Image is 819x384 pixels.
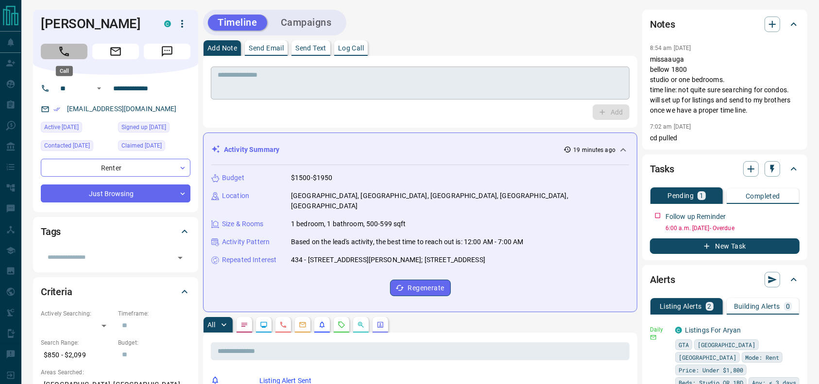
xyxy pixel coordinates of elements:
[121,122,166,132] span: Signed up [DATE]
[700,192,703,199] p: 1
[291,219,406,229] p: 1 bedroom, 1 bathroom, 500-599 sqft
[41,184,190,202] div: Just Browsing
[295,45,326,51] p: Send Text
[207,45,237,51] p: Add Note
[222,173,244,183] p: Budget
[222,255,276,265] p: Repeated Interest
[650,54,800,116] p: missaauga bellow 1800 studio or one bedrooms. time line: not quite sure searching for condos. wil...
[679,352,736,362] span: [GEOGRAPHIC_DATA]
[118,140,190,154] div: Fri Jul 25 2025
[318,321,326,329] svg: Listing Alerts
[786,303,790,310] p: 0
[118,338,190,347] p: Budget:
[211,141,629,159] div: Activity Summary19 minutes ago
[164,20,171,27] div: condos.ca
[41,16,150,32] h1: [PERSON_NAME]
[279,321,287,329] svg: Calls
[650,45,691,51] p: 8:54 am [DATE]
[41,347,113,363] p: $850 - $2,099
[650,157,800,181] div: Tasks
[675,327,682,334] div: condos.ca
[291,237,523,247] p: Based on the lead's activity, the best time to reach out is: 12:00 AM - 7:00 AM
[41,224,61,239] h2: Tags
[41,368,190,377] p: Areas Searched:
[41,309,113,318] p: Actively Searching:
[745,352,779,362] span: Mode: Rent
[357,321,365,329] svg: Opportunities
[734,303,780,310] p: Building Alerts
[650,17,675,32] h2: Notes
[698,340,755,350] span: [GEOGRAPHIC_DATA]
[260,321,268,329] svg: Lead Browsing Activity
[291,191,629,211] p: [GEOGRAPHIC_DATA], [GEOGRAPHIC_DATA], [GEOGRAPHIC_DATA], [GEOGRAPHIC_DATA], [GEOGRAPHIC_DATA]
[338,45,364,51] p: Log Call
[708,303,712,310] p: 2
[291,173,332,183] p: $1500-$1950
[118,122,190,135] div: Fri Jul 25 2025
[685,326,741,334] a: Listings For Aryan
[56,66,73,76] div: Call
[665,212,726,222] p: Follow up Reminder
[67,105,177,113] a: [EMAIL_ADDRESS][DOMAIN_NAME]
[650,334,657,341] svg: Email
[376,321,384,329] svg: Agent Actions
[41,122,113,135] div: Sun Jul 27 2025
[660,303,702,310] p: Listing Alerts
[41,140,113,154] div: Fri Jul 25 2025
[650,268,800,291] div: Alerts
[118,309,190,318] p: Timeframe:
[222,219,264,229] p: Size & Rooms
[679,365,743,375] span: Price: Under $1,800
[650,123,691,130] p: 7:02 am [DATE]
[299,321,307,329] svg: Emails
[650,161,674,177] h2: Tasks
[93,83,105,94] button: Open
[224,145,279,155] p: Activity Summary
[41,338,113,347] p: Search Range:
[667,192,694,199] p: Pending
[53,106,60,113] svg: Email Verified
[144,44,190,59] span: Message
[173,251,187,265] button: Open
[44,141,90,150] span: Contacted [DATE]
[41,220,190,243] div: Tags
[41,44,87,59] span: Call
[271,15,341,31] button: Campaigns
[650,272,675,287] h2: Alerts
[291,255,485,265] p: 434 - [STREET_ADDRESS][PERSON_NAME]; [STREET_ADDRESS]
[338,321,345,329] svg: Requests
[41,280,190,303] div: Criteria
[679,340,689,350] span: GTA
[573,146,615,154] p: 19 minutes ago
[746,193,780,200] p: Completed
[121,141,162,150] span: Claimed [DATE]
[650,133,800,143] p: cd pulled
[41,159,190,177] div: Renter
[650,13,800,36] div: Notes
[207,321,215,328] p: All
[92,44,139,59] span: Email
[650,325,669,334] p: Daily
[249,45,284,51] p: Send Email
[650,238,800,254] button: New Task
[208,15,267,31] button: Timeline
[240,321,248,329] svg: Notes
[222,237,270,247] p: Activity Pattern
[222,191,249,201] p: Location
[41,284,72,300] h2: Criteria
[44,122,79,132] span: Active [DATE]
[665,224,800,233] p: 6:00 a.m. [DATE] - Overdue
[390,280,451,296] button: Regenerate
